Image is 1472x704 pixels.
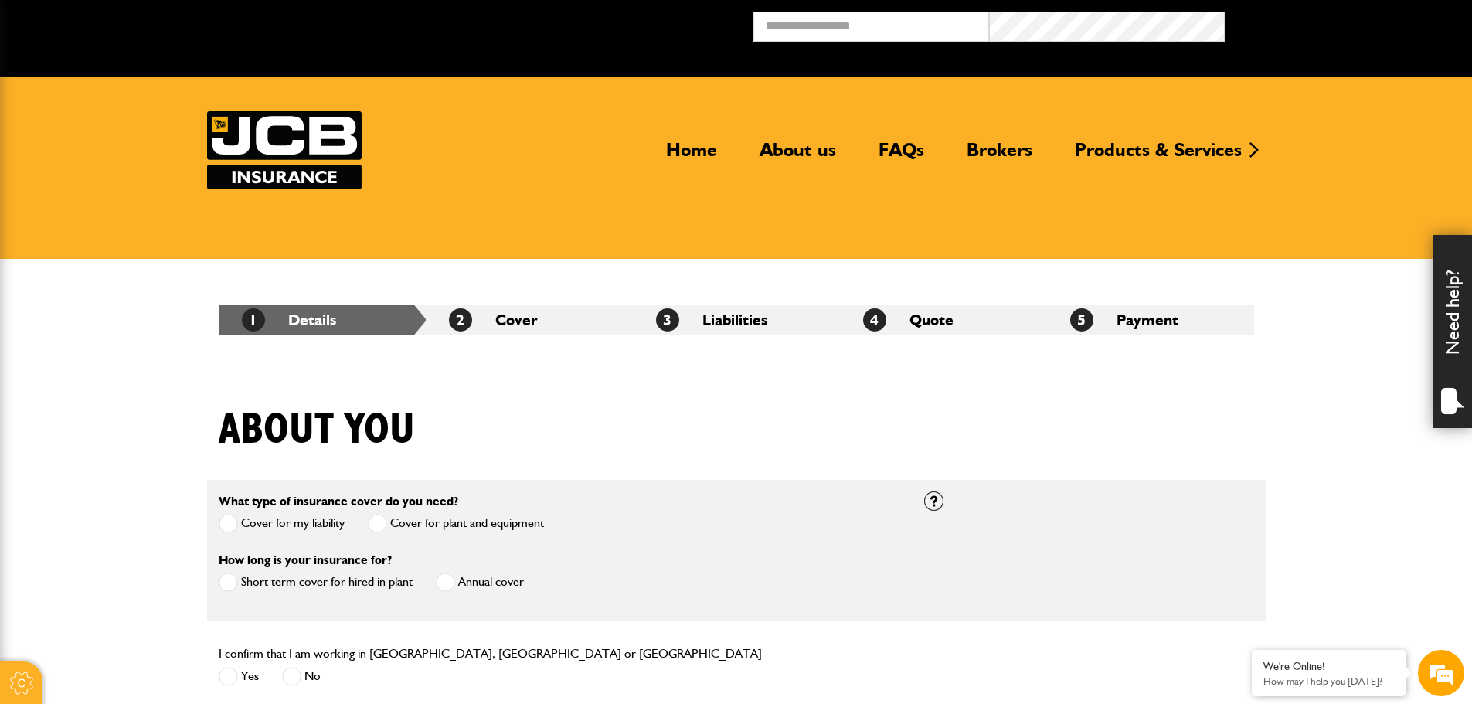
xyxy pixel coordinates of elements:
li: Quote [840,305,1047,335]
span: 1 [242,308,265,332]
li: Cover [426,305,633,335]
label: How long is your insurance for? [219,554,392,566]
label: Short term cover for hired in plant [219,573,413,592]
li: Liabilities [633,305,840,335]
label: Yes [219,667,259,686]
label: Annual cover [436,573,524,592]
a: FAQs [867,138,936,174]
a: Brokers [955,138,1044,174]
button: Broker Login [1225,12,1460,36]
a: About us [748,138,848,174]
label: No [282,667,321,686]
label: What type of insurance cover do you need? [219,495,458,508]
li: Payment [1047,305,1254,335]
span: 2 [449,308,472,332]
h1: About you [219,404,415,456]
a: Home [654,138,729,174]
p: How may I help you today? [1263,675,1395,687]
a: JCB Insurance Services [207,111,362,189]
label: Cover for my liability [219,514,345,533]
label: Cover for plant and equipment [368,514,544,533]
img: JCB Insurance Services logo [207,111,362,189]
a: Products & Services [1063,138,1253,174]
li: Details [219,305,426,335]
div: We're Online! [1263,660,1395,673]
span: 5 [1070,308,1093,332]
span: 3 [656,308,679,332]
label: I confirm that I am working in [GEOGRAPHIC_DATA], [GEOGRAPHIC_DATA] or [GEOGRAPHIC_DATA] [219,648,762,660]
span: 4 [863,308,886,332]
div: Need help? [1433,235,1472,428]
